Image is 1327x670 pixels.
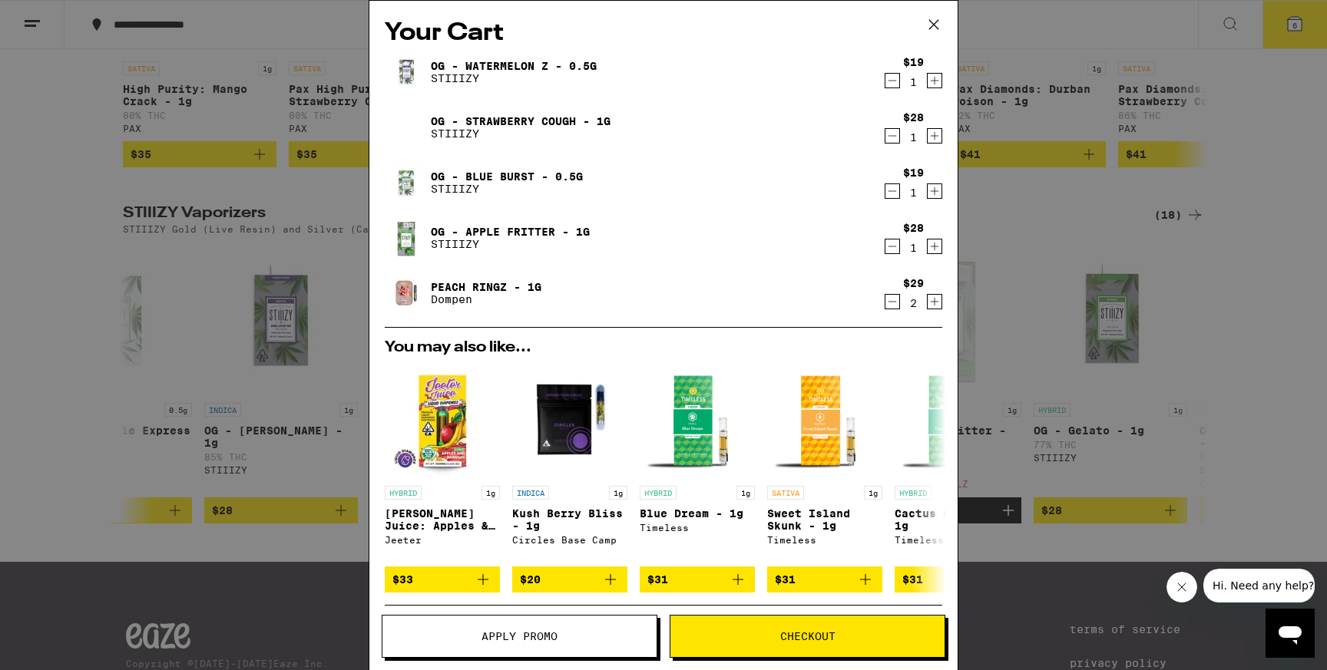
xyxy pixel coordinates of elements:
iframe: Button to launch messaging window [1266,609,1315,658]
a: Open page for Blue Dream - 1g from Timeless [640,363,755,566]
div: Jeeter [385,535,500,545]
p: 1g [609,486,627,500]
div: $28 [903,222,924,234]
button: Increment [927,73,942,88]
button: Decrement [885,294,900,309]
p: STIIIZY [431,183,583,195]
img: Timeless - Sweet Island Skunk - 1g [767,363,882,478]
p: [PERSON_NAME] Juice: Apples & Bananas - 1g [385,507,500,532]
span: Apply Promo [481,631,558,642]
p: Kush Berry Bliss - 1g [512,507,627,532]
img: OG - Strawberry Cough - 1g [385,106,428,149]
a: OG - Watermelon Z - 0.5g [431,60,597,72]
iframe: Message from company [1203,569,1315,602]
div: Timeless [640,523,755,533]
p: Sweet Island Skunk - 1g [767,507,882,532]
p: Blue Dream - 1g [640,507,755,520]
div: Timeless [767,535,882,545]
p: SATIVA [767,486,804,500]
p: Cactus Chiller - 1g [895,507,1010,532]
img: OG - Blue Burst - 0.5g [385,161,428,204]
p: STIIIZY [431,127,611,140]
button: Add to bag [512,566,627,592]
img: Circles Base Camp - Kush Berry Bliss - 1g [512,363,627,478]
div: 1 [903,242,924,254]
button: Checkout [670,615,945,658]
div: $19 [903,167,924,179]
button: Add to bag [640,566,755,592]
a: OG - Strawberry Cough - 1g [431,115,611,127]
div: $19 [903,56,924,68]
h2: You may also like... [385,340,942,355]
div: $29 [903,277,924,289]
a: Open page for Cactus Chiller - 1g from Timeless [895,363,1010,566]
a: Open page for Jeeter Juice: Apples & Bananas - 1g from Jeeter [385,363,500,566]
iframe: Close message [1167,572,1197,602]
p: 1g [736,486,755,500]
span: $20 [520,573,541,586]
p: HYBRID [640,486,677,500]
div: $28 [903,111,924,124]
img: Peach Ringz - 1g [385,272,428,315]
p: 1g [481,486,500,500]
button: Increment [927,183,942,199]
img: Timeless - Blue Dream - 1g [640,363,755,478]
p: 1g [864,486,882,500]
span: $31 [902,573,923,586]
div: 1 [903,76,924,88]
p: Dompen [431,293,541,305]
button: Add to bag [385,566,500,592]
span: Checkout [780,631,836,642]
a: Open page for Kush Berry Bliss - 1g from Circles Base Camp [512,363,627,566]
button: Decrement [885,239,900,254]
p: INDICA [512,486,549,500]
button: Decrement [885,128,900,144]
img: OG - Apple Fritter - 1g [385,216,428,259]
img: Timeless - Cactus Chiller - 1g [895,363,1010,478]
a: OG - Apple Fritter - 1g [431,226,590,238]
button: Increment [927,128,942,144]
h2: Your Cart [385,16,942,51]
div: 2 [903,297,924,309]
div: Circles Base Camp [512,535,627,545]
button: Increment [927,239,942,254]
img: Jeeter - Jeeter Juice: Apples & Bananas - 1g [385,363,500,478]
span: $33 [392,573,413,586]
p: STIIIZY [431,72,597,84]
button: Add to bag [895,566,1010,592]
p: STIIIZY [431,238,590,250]
img: OG - Watermelon Z - 0.5g [385,51,428,94]
button: Add to bag [767,566,882,592]
button: Decrement [885,73,900,88]
button: Decrement [885,183,900,199]
div: Timeless [895,535,1010,545]
div: 1 [903,131,924,144]
div: 1 [903,186,924,199]
a: Peach Ringz - 1g [431,281,541,293]
span: $31 [775,573,796,586]
a: OG - Blue Burst - 0.5g [431,170,583,183]
span: $31 [647,573,668,586]
button: Apply Promo [382,615,657,658]
button: Increment [927,294,942,309]
a: Open page for Sweet Island Skunk - 1g from Timeless [767,363,882,566]
p: HYBRID [895,486,932,500]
